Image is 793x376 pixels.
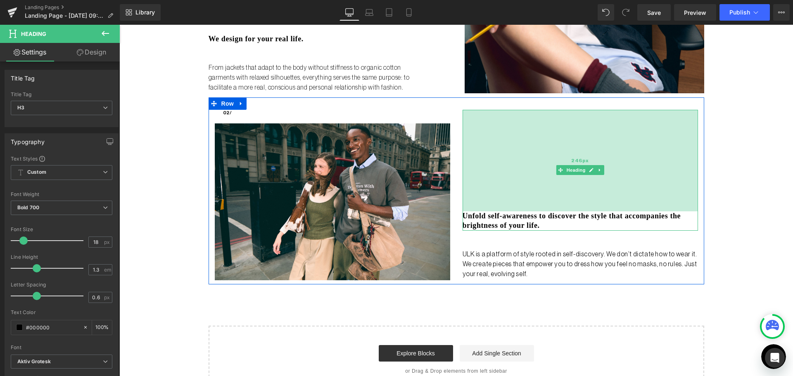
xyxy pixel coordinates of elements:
a: Preview [674,4,716,21]
b: Bold 700 [17,204,39,210]
p: From jackets that adapt to the body without stiffness to organic cotton garments with relaxed sil... [89,38,303,68]
a: Desktop [340,4,359,21]
span: px [104,239,111,245]
a: New Library [120,4,161,21]
div: % [92,320,112,335]
span: Landing Page - [DATE] 09:46:48 [25,12,104,19]
button: More [773,4,790,21]
span: Heading [21,31,46,37]
a: Expand / Collapse [476,140,485,150]
div: Typography [11,134,45,145]
b: Custom [27,169,46,176]
span: Publish [729,9,750,16]
span: Preview [684,8,706,17]
a: Design [62,43,121,61]
span: Save [647,8,661,17]
span: Heading [445,140,468,150]
div: Font [11,345,112,350]
p: 02/ [104,85,331,92]
span: Row [100,73,116,85]
p: or Drag & Drop elements from left sidebar [102,343,572,349]
div: Title Tag [11,70,35,82]
a: Tablet [379,4,399,21]
div: Text Styles [11,155,112,162]
span: 246px [452,132,470,140]
input: Color [26,323,79,332]
a: Landing Pages [25,4,120,11]
span: em [104,267,111,272]
i: Aktiv Grotesk [17,358,51,365]
div: Line Height [11,254,112,260]
div: Font Size [11,227,112,232]
div: Font Weight [11,192,112,197]
h3: Unfold self-awareness to discover the style that accompanies the brightness of your life. [343,187,579,206]
a: Laptop [359,4,379,21]
span: px [104,295,111,300]
button: Undo [598,4,614,21]
div: Title Tag [11,92,112,97]
a: Add Single Section [340,320,415,337]
h3: We design for your real life. [89,9,337,19]
a: Explore Blocks [259,320,334,337]
div: Open Intercom Messenger [765,348,785,368]
b: H3 [17,104,24,111]
a: Mobile [399,4,419,21]
div: Letter Spacing [11,282,112,288]
span: Library [135,9,155,16]
button: Publish [719,4,770,21]
button: Redo [617,4,634,21]
div: Text Color [11,310,112,315]
a: Expand / Collapse [116,73,127,85]
p: ULK is a platform of style rooted in self-discovery. We don’t dictate how to wear it. We create p... [343,225,579,254]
